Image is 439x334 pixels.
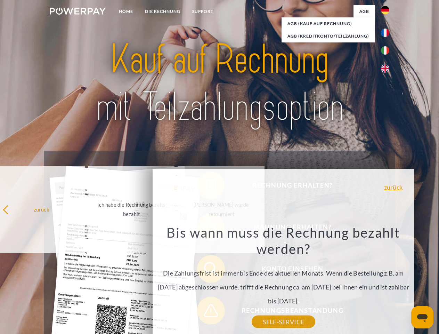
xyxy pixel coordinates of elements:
a: AGB (Kauf auf Rechnung) [282,17,375,30]
h3: Bis wann muss die Rechnung bezahlt werden? [157,224,410,257]
a: agb [353,5,375,18]
img: it [381,46,389,55]
img: de [381,6,389,14]
img: en [381,64,389,73]
iframe: Schaltfläche zum Öffnen des Messaging-Fensters [411,306,433,328]
a: SELF-SERVICE [252,316,315,328]
a: DIE RECHNUNG [139,5,186,18]
div: zurück [2,205,81,214]
img: fr [381,29,389,37]
a: AGB (Kreditkonto/Teilzahlung) [282,30,375,42]
a: SUPPORT [186,5,219,18]
a: zurück [384,184,403,190]
div: Ich habe die Rechnung bereits bezahlt [92,200,171,219]
div: Die Zahlungsfrist ist immer bis Ende des aktuellen Monats. Wenn die Bestellung z.B. am [DATE] abg... [157,224,410,322]
img: title-powerpay_de.svg [66,33,373,133]
a: Home [113,5,139,18]
img: logo-powerpay-white.svg [50,8,106,15]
